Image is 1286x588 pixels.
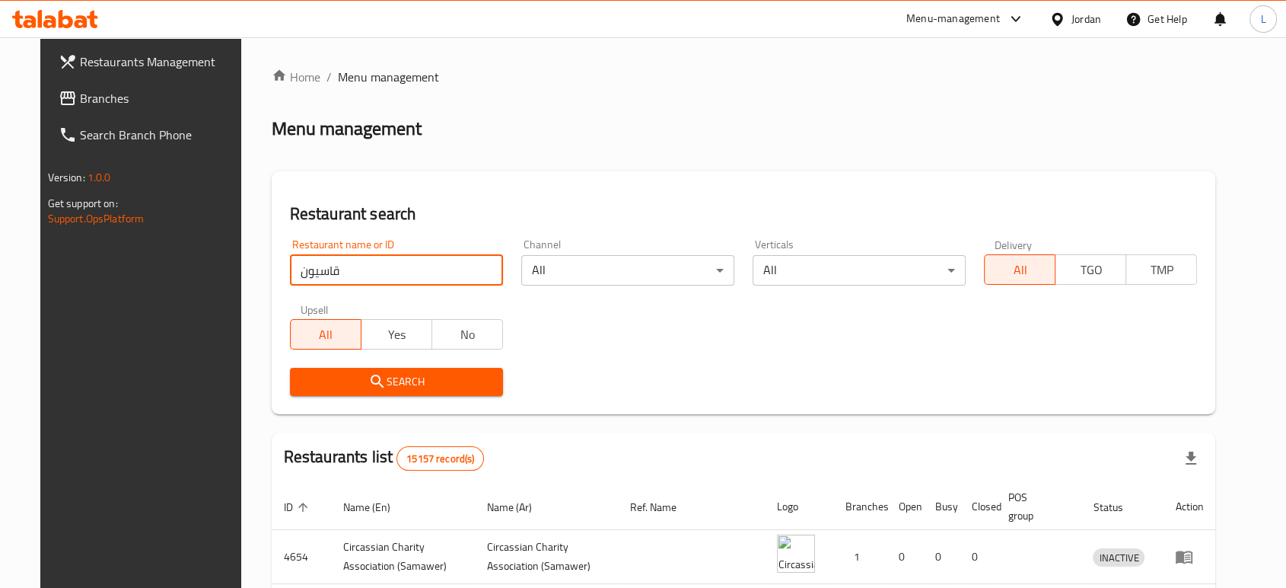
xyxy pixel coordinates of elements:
[487,498,552,516] span: Name (Ar)
[343,498,410,516] span: Name (En)
[48,168,85,187] span: Version:
[284,498,313,516] span: ID
[1093,498,1142,516] span: Status
[1132,259,1191,281] span: TMP
[361,319,432,350] button: Yes
[777,535,815,573] img: ​Circassian ​Charity ​Association​ (Samawer)
[272,68,320,86] a: Home
[46,117,255,153] a: Search Branch Phone
[80,89,243,107] span: Branches
[431,319,503,350] button: No
[1093,549,1144,567] span: INACTIVE
[301,304,329,315] label: Upsell
[272,117,422,141] h2: Menu management
[765,484,833,530] th: Logo
[272,530,331,584] td: 4654
[338,68,439,86] span: Menu management
[630,498,696,516] span: Ref. Name
[326,68,332,86] li: /
[1125,254,1197,285] button: TMP
[1260,11,1265,27] span: L
[302,372,491,391] span: Search
[1071,11,1101,27] div: Jordan
[88,168,111,187] span: 1.0.0
[1008,488,1063,525] span: POS group
[991,259,1049,281] span: All
[833,530,887,584] td: 1
[1055,254,1126,285] button: TGO
[46,43,255,80] a: Restaurants Management
[368,324,426,346] span: Yes
[1093,548,1144,567] div: INACTIVE
[833,484,887,530] th: Branches
[48,193,118,213] span: Get support on:
[438,324,497,346] span: No
[923,484,960,530] th: Busy
[960,484,996,530] th: Closed
[475,530,619,584] td: ​Circassian ​Charity ​Association​ (Samawer)
[290,319,361,350] button: All
[331,530,475,584] td: ​Circassian ​Charity ​Association​ (Samawer)
[290,203,1198,225] h2: Restaurant search
[284,446,485,471] h2: Restaurants list
[46,80,255,117] a: Branches
[995,239,1033,250] label: Delivery
[290,255,503,286] input: Search for restaurant name or ID..
[396,446,484,471] div: Total records count
[984,254,1055,285] button: All
[521,255,734,286] div: All
[48,209,145,228] a: Support.OpsPlatform
[923,530,960,584] td: 0
[272,68,1216,86] nav: breadcrumb
[960,530,996,584] td: 0
[1175,548,1203,566] div: Menu
[80,126,243,144] span: Search Branch Phone
[753,255,966,286] div: All
[290,368,503,396] button: Search
[297,324,355,346] span: All
[1163,484,1215,530] th: Action
[887,484,923,530] th: Open
[80,53,243,71] span: Restaurants Management
[397,452,483,466] span: 15157 record(s)
[1062,259,1120,281] span: TGO
[1173,440,1209,477] div: Export file
[906,10,1000,28] div: Menu-management
[887,530,923,584] td: 0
